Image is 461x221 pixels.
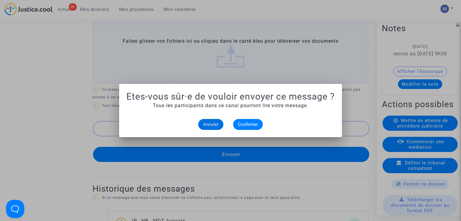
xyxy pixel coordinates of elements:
[198,119,223,130] button: Annuler
[6,200,24,218] iframe: Help Scout Beacon - Open
[126,91,335,102] h1: Etes-vous sûr·e de vouloir envoyer ce message ?
[238,122,258,127] span: Confirmer
[203,122,219,127] span: Annuler
[153,103,308,108] span: Tous les participants dans ce canal pourront lire votre message.
[233,119,263,130] button: Confirmer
